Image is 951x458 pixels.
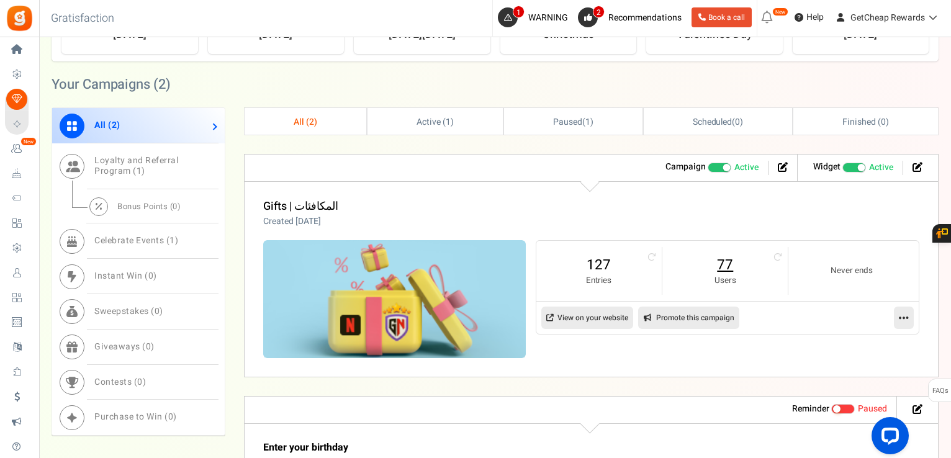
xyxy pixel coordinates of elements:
[513,6,525,18] span: 1
[52,78,171,91] h2: Your Campaigns ( )
[792,402,829,415] strong: Reminder
[94,269,157,282] span: Instant Win ( )
[294,115,317,128] span: All ( )
[553,115,582,128] span: Paused
[869,161,893,174] span: Active
[790,7,829,27] a: Help
[801,265,902,277] small: Never ends
[692,7,752,27] a: Book a call
[168,410,174,423] span: 0
[94,119,120,132] span: All ( )
[94,154,178,177] span: Loyalty and Referral Program ( )
[94,234,178,247] span: Celebrate Events ( )
[146,340,151,353] span: 0
[5,138,34,159] a: New
[94,375,146,388] span: Contests ( )
[446,115,451,128] span: 1
[850,11,925,24] span: GetCheap Rewards
[772,7,788,16] em: New
[158,74,166,94] span: 2
[735,115,740,128] span: 0
[675,275,775,287] small: Users
[173,200,178,212] span: 0
[259,27,292,43] strong: [DATE]
[263,198,338,215] a: Gifts | المكافئات
[543,27,594,43] strong: Christmas
[20,137,37,146] em: New
[593,6,605,18] span: 2
[148,269,154,282] span: 0
[155,305,160,318] span: 0
[549,255,649,275] a: 127
[6,4,34,32] img: Gratisfaction
[94,305,163,318] span: Sweepstakes ( )
[553,115,593,128] span: ( )
[842,115,888,128] span: Finished ( )
[677,27,752,43] strong: Valentines Day
[578,7,687,27] a: 2 Recommendations
[804,161,903,175] li: Widget activated
[263,442,788,454] h3: Enter your birthday
[693,115,743,128] span: ( )
[94,410,177,423] span: Purchase to Win ( )
[94,340,155,353] span: Giveaways ( )
[528,11,568,24] span: WARNING
[37,6,128,31] h3: Gratisfaction
[734,161,759,174] span: Active
[549,275,649,287] small: Entries
[117,200,181,212] span: Bonus Points ( )
[309,115,314,128] span: 2
[693,115,732,128] span: Scheduled
[263,215,338,228] p: Created [DATE]
[417,115,454,128] span: Active ( )
[137,164,142,177] span: 1
[638,307,739,329] a: Promote this campaign
[675,255,775,275] a: 77
[813,160,841,173] strong: Widget
[541,307,633,329] a: View on your website
[498,7,573,27] a: 1 WARNING
[112,119,117,132] span: 2
[389,27,456,43] strong: [DATE][DATE]
[169,234,175,247] span: 1
[608,11,682,24] span: Recommendations
[844,27,877,43] strong: [DATE]
[585,115,590,128] span: 1
[932,379,949,403] span: FAQs
[665,160,706,173] strong: Campaign
[803,11,824,24] span: Help
[858,402,887,415] span: Paused
[113,27,146,43] strong: [DATE]
[881,115,886,128] span: 0
[137,375,143,388] span: 0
